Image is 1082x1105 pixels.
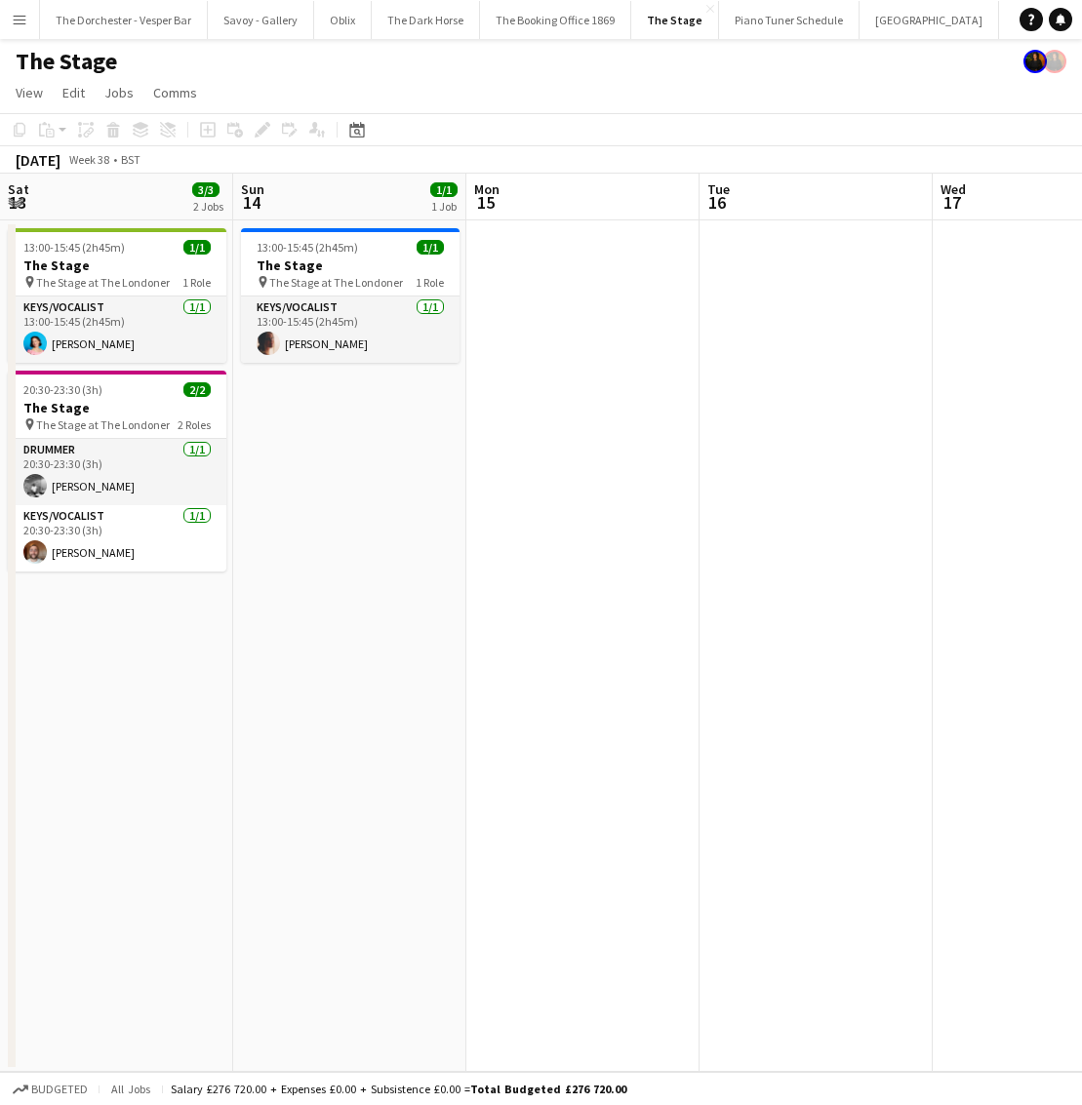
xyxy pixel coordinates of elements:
a: Comms [145,80,205,105]
span: Wed [941,180,966,198]
span: Tue [707,180,730,198]
span: Comms [153,84,197,101]
a: View [8,80,51,105]
span: 13 [5,191,29,214]
h3: The Stage [8,399,226,416]
app-card-role: Keys/Vocalist1/113:00-15:45 (2h45m)[PERSON_NAME] [8,296,226,363]
h3: The Stage [241,257,460,274]
span: 1/1 [183,240,211,255]
span: 15 [471,191,500,214]
span: 20:30-23:30 (3h) [23,382,102,397]
div: 2 Jobs [193,199,223,214]
span: 13:00-15:45 (2h45m) [257,240,358,255]
span: 1/1 [430,182,458,197]
a: Edit [55,80,93,105]
span: The Stage at The Londoner [36,275,170,290]
span: 17 [938,191,966,214]
button: The Stage [631,1,719,39]
span: 2 Roles [178,417,211,432]
span: 3/3 [192,182,220,197]
button: Budgeted [10,1079,91,1100]
button: Savoy - Gallery [208,1,314,39]
app-job-card: 13:00-15:45 (2h45m)1/1The Stage The Stage at The Londoner1 RoleKeys/Vocalist1/113:00-15:45 (2h45m... [241,228,460,363]
span: Budgeted [31,1083,88,1096]
app-job-card: 20:30-23:30 (3h)2/2The Stage The Stage at The Londoner2 RolesDrummer1/120:30-23:30 (3h)[PERSON_NA... [8,371,226,572]
div: [DATE] [16,150,60,170]
span: Total Budgeted £276 720.00 [470,1082,626,1096]
span: Sun [241,180,264,198]
button: [GEOGRAPHIC_DATA] [860,1,999,39]
span: 14 [238,191,264,214]
div: Salary £276 720.00 + Expenses £0.00 + Subsistence £0.00 = [171,1082,626,1096]
app-user-avatar: Celine Amara [1043,50,1066,73]
span: View [16,84,43,101]
h3: The Stage [8,257,226,274]
div: 1 Job [431,199,457,214]
app-card-role: Keys/Vocalist1/120:30-23:30 (3h)[PERSON_NAME] [8,505,226,572]
span: 1 Role [416,275,444,290]
span: 1/1 [417,240,444,255]
app-user-avatar: Celine Amara [1023,50,1047,73]
span: 1 Role [182,275,211,290]
span: Week 38 [64,152,113,167]
button: The Dorchester - Vesper Bar [40,1,208,39]
app-card-role: Keys/Vocalist1/113:00-15:45 (2h45m)[PERSON_NAME] [241,296,460,363]
a: Jobs [97,80,141,105]
span: The Stage at The Londoner [36,417,170,432]
button: Oblix [314,1,372,39]
button: The Dark Horse [372,1,480,39]
span: 13:00-15:45 (2h45m) [23,240,125,255]
app-card-role: Drummer1/120:30-23:30 (3h)[PERSON_NAME] [8,439,226,505]
span: 2/2 [183,382,211,397]
h1: The Stage [16,47,117,76]
span: Jobs [104,84,134,101]
button: The Booking Office 1869 [480,1,631,39]
span: 16 [704,191,730,214]
span: The Stage at The Londoner [269,275,403,290]
span: Mon [474,180,500,198]
span: Sat [8,180,29,198]
div: BST [121,152,140,167]
button: Piano Tuner Schedule [719,1,860,39]
span: Edit [62,84,85,101]
app-job-card: 13:00-15:45 (2h45m)1/1The Stage The Stage at The Londoner1 RoleKeys/Vocalist1/113:00-15:45 (2h45m... [8,228,226,363]
span: All jobs [107,1082,154,1096]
